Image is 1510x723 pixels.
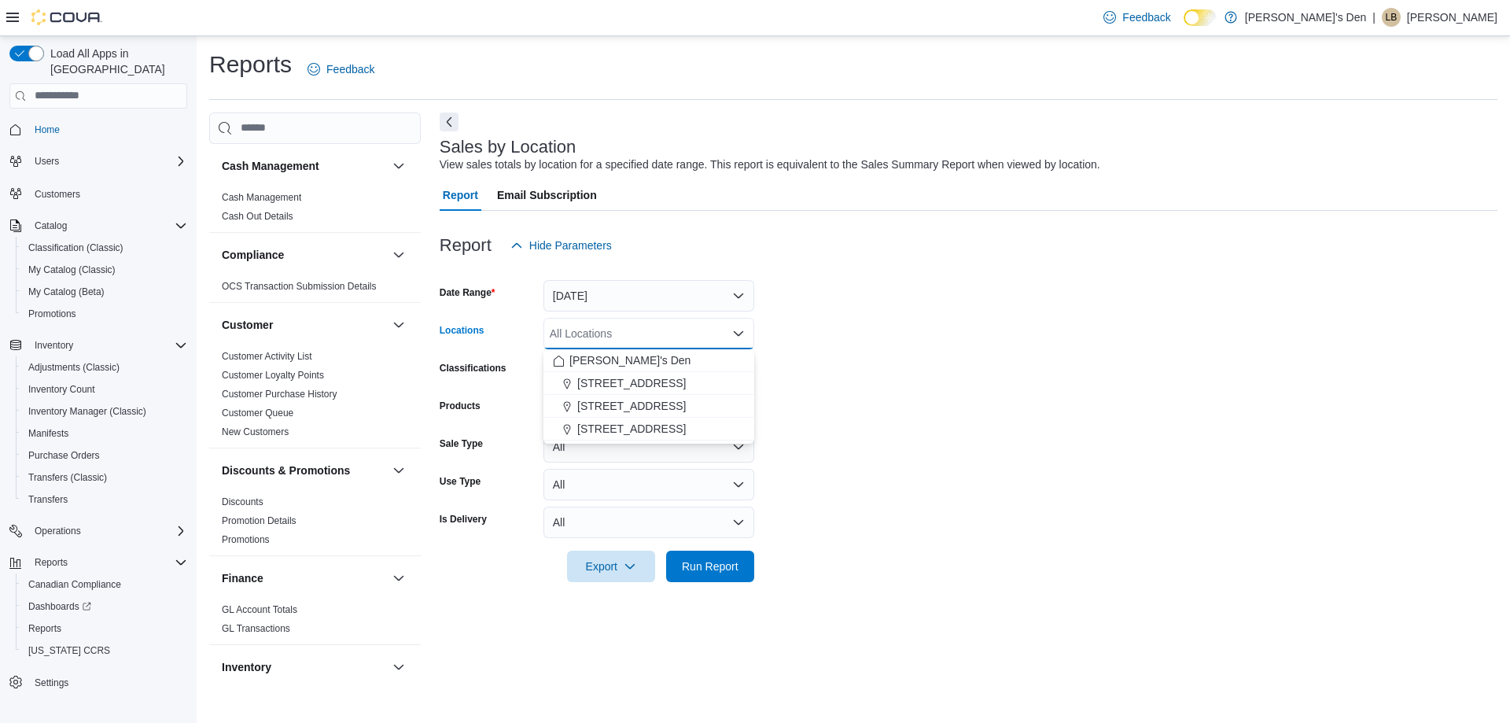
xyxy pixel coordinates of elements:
a: Reports [22,619,68,638]
button: Users [3,150,193,172]
button: Operations [28,522,87,540]
a: Purchase Orders [22,446,106,465]
span: LB [1386,8,1398,27]
span: Classification (Classic) [22,238,187,257]
h3: Customer [222,317,273,333]
label: Locations [440,324,484,337]
span: Purchase Orders [28,449,100,462]
span: Export [576,551,646,582]
a: Customer Loyalty Points [222,370,324,381]
span: Reports [28,622,61,635]
a: Inventory Count [22,380,101,399]
button: Export [567,551,655,582]
div: Lorraine Bazley [1382,8,1401,27]
span: [STREET_ADDRESS] [577,375,686,391]
span: Promotion Details [222,515,296,527]
a: Feedback [301,53,381,85]
button: Close list of options [732,327,745,340]
a: Feedback [1097,2,1177,33]
span: Discounts [222,496,263,508]
button: [STREET_ADDRESS] [543,418,754,441]
button: Next [440,113,459,131]
span: Inventory Count [28,383,95,396]
span: Operations [28,522,187,540]
button: Discounts & Promotions [389,461,408,480]
span: Adjustments (Classic) [22,358,187,377]
a: Manifests [22,424,75,443]
span: Customers [35,188,80,201]
label: Date Range [440,286,495,299]
span: Customer Loyalty Points [222,369,324,382]
span: My Catalog (Classic) [28,264,116,276]
a: Promotion Details [222,515,296,526]
button: Reports [28,553,74,572]
span: Transfers [22,490,187,509]
h1: Reports [209,49,292,80]
a: My Catalog (Beta) [22,282,111,301]
button: Run Report [666,551,754,582]
label: Sale Type [440,437,483,450]
button: Finance [222,570,386,586]
button: Home [3,118,193,141]
img: Cova [31,9,102,25]
button: Adjustments (Classic) [16,356,193,378]
span: Home [35,124,60,136]
button: Transfers [16,489,193,511]
span: Reports [35,556,68,569]
div: Compliance [209,277,421,302]
button: [STREET_ADDRESS] [543,372,754,395]
span: Inventory Count [22,380,187,399]
span: Report [443,179,478,211]
span: Run Report [682,559,738,574]
button: Inventory [389,658,408,677]
button: [STREET_ADDRESS] [543,395,754,418]
button: Customer [222,317,386,333]
a: Dashboards [16,596,193,618]
button: Users [28,152,65,171]
span: Promotions [222,533,270,546]
button: Reports [16,618,193,640]
a: New Customers [222,426,289,437]
span: Users [35,155,59,168]
span: Cash Out Details [222,210,293,223]
div: Choose from the following options [543,349,754,441]
span: Transfers (Classic) [22,468,187,487]
button: Hide Parameters [504,230,618,261]
p: [PERSON_NAME]'s Den [1245,8,1366,27]
span: Feedback [326,61,374,77]
a: Inventory Manager (Classic) [22,402,153,421]
button: Inventory [3,334,193,356]
span: Inventory [35,339,73,352]
span: Operations [35,525,81,537]
label: Is Delivery [440,513,487,526]
span: Inventory Manager (Classic) [22,402,187,421]
span: Dashboards [28,600,91,613]
span: Settings [28,673,187,692]
h3: Report [440,236,492,255]
span: Feedback [1122,9,1170,25]
button: My Catalog (Beta) [16,281,193,303]
a: GL Transactions [222,623,290,634]
button: My Catalog (Classic) [16,259,193,281]
span: Cash Management [222,191,301,204]
span: Manifests [22,424,187,443]
button: [US_STATE] CCRS [16,640,193,662]
span: [STREET_ADDRESS] [577,421,686,437]
a: OCS Transaction Submission Details [222,281,377,292]
a: [US_STATE] CCRS [22,641,116,660]
span: Inventory Manager (Classic) [28,405,146,418]
span: My Catalog (Beta) [22,282,187,301]
button: Cash Management [389,157,408,175]
p: [PERSON_NAME] [1407,8,1497,27]
button: Cash Management [222,158,386,174]
span: [PERSON_NAME]'s Den [569,352,691,368]
button: Catalog [28,216,73,235]
button: [DATE] [543,280,754,312]
a: Dashboards [22,597,98,616]
button: Inventory [28,336,79,355]
span: Customer Purchase History [222,388,337,400]
a: Settings [28,673,75,692]
span: GL Account Totals [222,603,297,616]
a: GL Account Totals [222,604,297,615]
